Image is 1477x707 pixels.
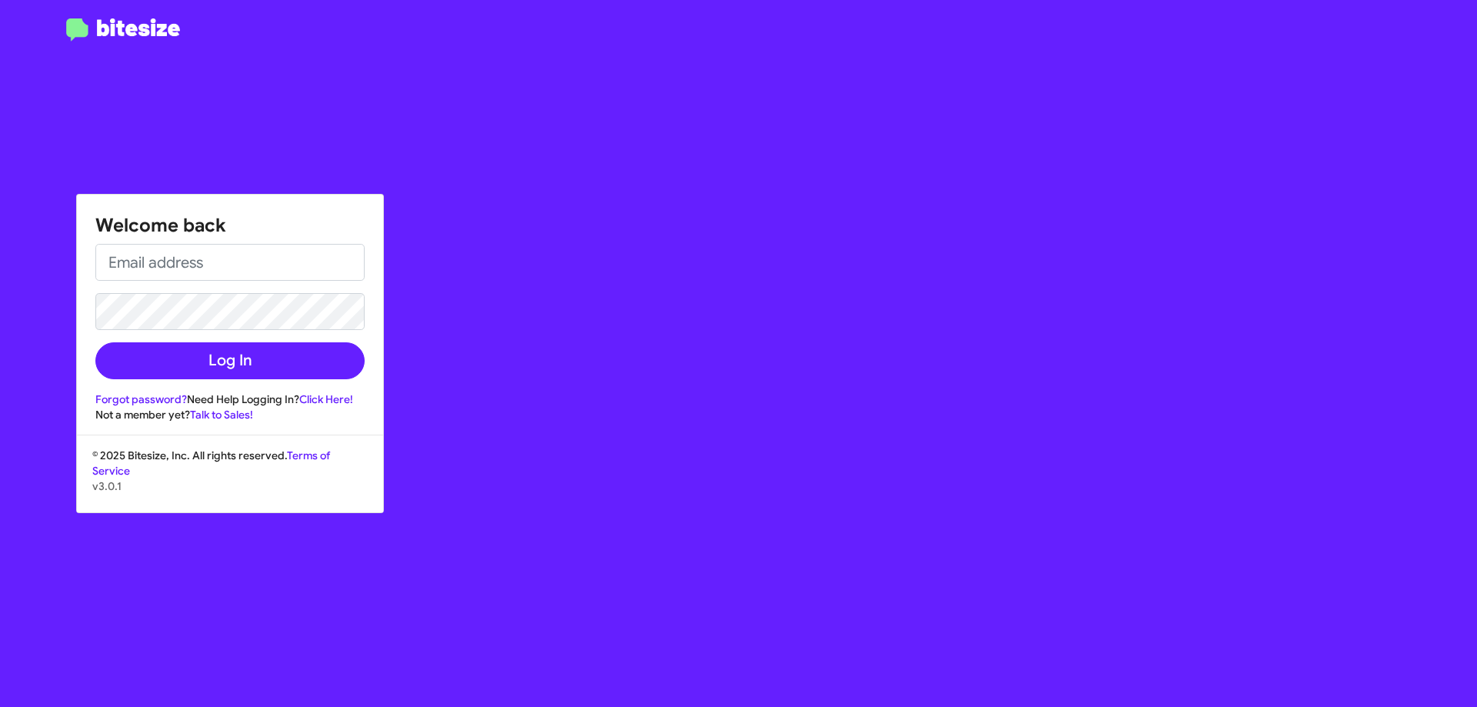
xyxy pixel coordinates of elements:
input: Email address [95,244,365,281]
p: v3.0.1 [92,479,368,494]
a: Forgot password? [95,392,187,406]
a: Click Here! [299,392,353,406]
div: Not a member yet? [95,407,365,422]
div: © 2025 Bitesize, Inc. All rights reserved. [77,448,383,512]
h1: Welcome back [95,213,365,238]
div: Need Help Logging In? [95,392,365,407]
a: Talk to Sales! [190,408,253,422]
button: Log In [95,342,365,379]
